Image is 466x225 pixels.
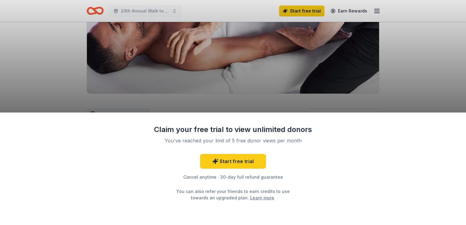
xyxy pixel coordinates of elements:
[161,137,305,144] div: You've reached your limit of 5 free donor views per month
[154,125,312,134] div: Claim your free trial to view unlimited donors
[154,173,312,181] div: Cancel anytime · 30-day full refund guarantee
[171,188,295,201] div: You can also refer your friends to earn credits to use towards an upgraded plan. .
[250,195,274,201] a: Learn more
[200,154,266,169] a: Start free trial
